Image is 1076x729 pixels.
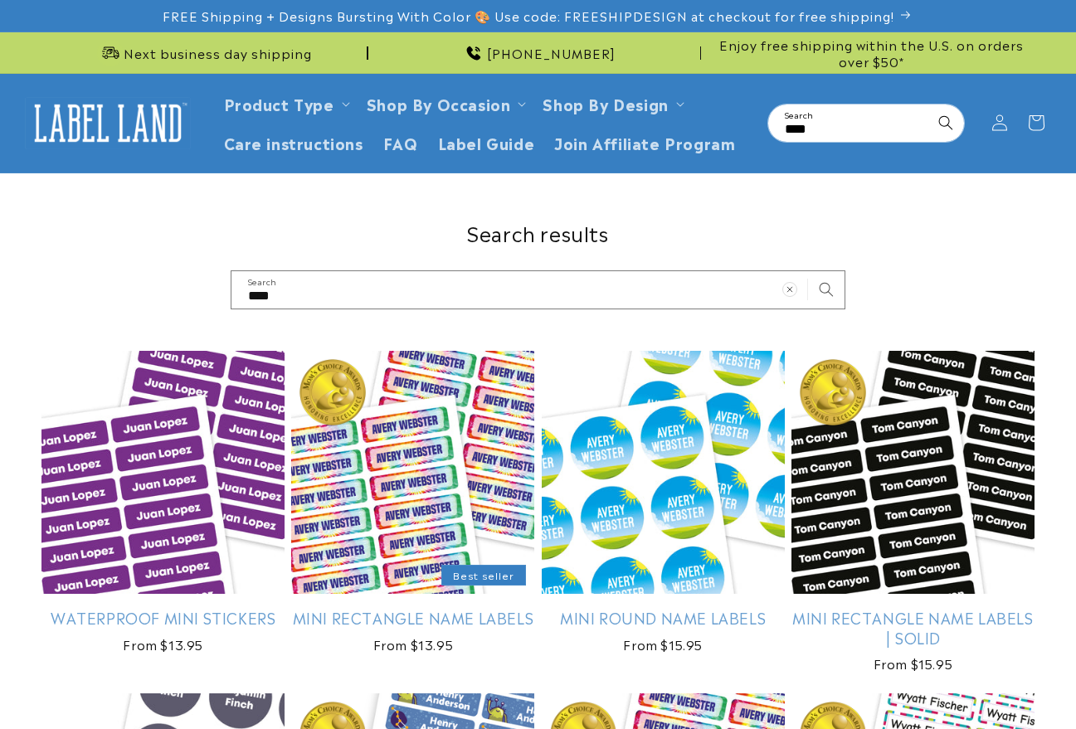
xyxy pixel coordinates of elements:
[772,271,808,308] button: Clear search term
[357,84,533,123] summary: Shop By Occasion
[428,123,545,162] a: Label Guide
[708,32,1035,73] div: Announcement
[544,123,745,162] a: Join Affiliate Program
[224,133,363,152] span: Care instructions
[543,92,668,114] a: Shop By Design
[124,45,312,61] span: Next business day shipping
[224,92,334,114] a: Product Type
[41,608,285,627] a: Waterproof Mini Stickers
[163,7,894,24] span: FREE Shipping + Designs Bursting With Color 🎨 Use code: FREESHIPDESIGN at checkout for free shipp...
[487,45,616,61] span: [PHONE_NUMBER]
[214,84,357,123] summary: Product Type
[891,104,928,141] button: Clear search term
[375,32,702,73] div: Announcement
[383,133,418,152] span: FAQ
[41,32,368,73] div: Announcement
[25,97,191,148] img: Label Land
[214,123,373,162] a: Care instructions
[438,133,535,152] span: Label Guide
[367,94,511,113] span: Shop By Occasion
[808,271,845,308] button: Search
[533,84,690,123] summary: Shop By Design
[291,608,534,627] a: Mini Rectangle Name Labels
[708,36,1035,69] span: Enjoy free shipping within the U.S. on orders over $50*
[41,220,1035,245] h1: Search results
[928,104,964,141] button: Search
[373,123,428,162] a: FAQ
[19,91,197,155] a: Label Land
[542,608,785,627] a: Mini Round Name Labels
[791,608,1035,647] a: Mini Rectangle Name Labels | Solid
[554,133,735,152] span: Join Affiliate Program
